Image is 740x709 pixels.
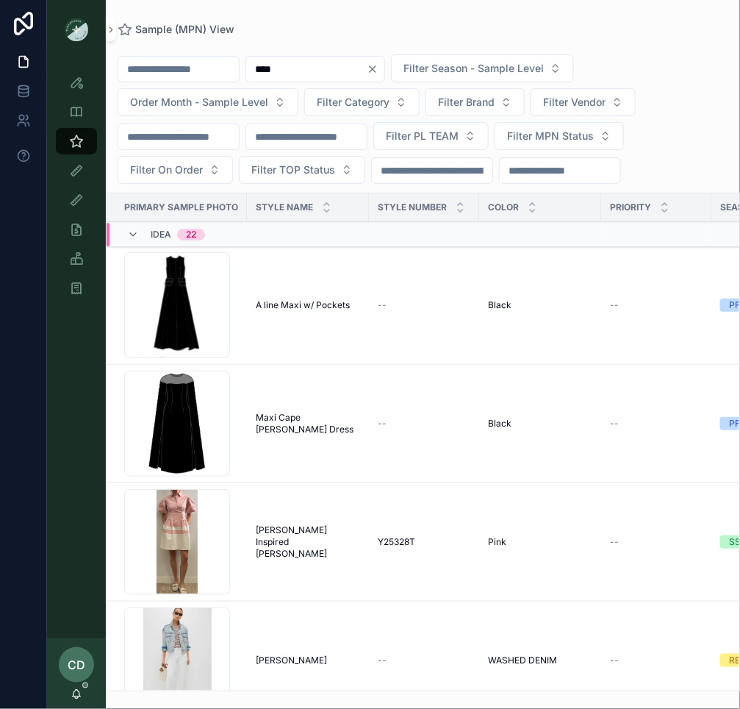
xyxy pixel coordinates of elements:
[488,655,592,666] a: WASHED DENIM
[124,202,238,213] span: PRIMARY SAMPLE PHOTO
[256,412,360,435] a: Maxi Cape [PERSON_NAME] Dress
[610,536,619,548] span: --
[304,88,420,116] button: Select Button
[610,655,703,666] a: --
[378,299,470,311] a: --
[256,202,313,213] span: Style Name
[531,88,636,116] button: Select Button
[186,229,196,241] div: 22
[378,202,447,213] span: Style Number
[151,229,171,241] span: Idea
[118,156,233,184] button: Select Button
[378,418,387,430] span: --
[488,299,592,311] a: Black
[495,122,624,150] button: Select Button
[373,122,489,150] button: Select Button
[130,163,203,177] span: Filter On Order
[256,299,360,311] a: A line Maxi w/ Pockets
[378,655,387,666] span: --
[378,655,470,666] a: --
[378,418,470,430] a: --
[425,88,525,116] button: Select Button
[256,299,350,311] span: A line Maxi w/ Pockets
[118,88,298,116] button: Select Button
[378,536,470,548] a: Y25328T
[488,202,519,213] span: Color
[610,299,703,311] a: --
[610,418,619,430] span: --
[130,95,268,110] span: Order Month - Sample Level
[239,156,365,184] button: Select Button
[488,299,511,311] span: Black
[367,63,384,75] button: Clear
[378,536,415,548] span: Y25328T
[438,95,495,110] span: Filter Brand
[378,299,387,311] span: --
[507,129,594,143] span: Filter MPN Status
[610,655,619,666] span: --
[403,61,544,76] span: Filter Season - Sample Level
[488,655,557,666] span: WASHED DENIM
[543,95,606,110] span: Filter Vendor
[47,59,106,321] div: scrollable content
[488,536,506,548] span: Pink
[256,655,327,666] span: [PERSON_NAME]
[256,655,360,666] a: [PERSON_NAME]
[251,163,335,177] span: Filter TOP Status
[488,418,592,430] a: Black
[610,536,703,548] a: --
[488,418,511,430] span: Black
[386,129,459,143] span: Filter PL TEAM
[610,202,651,213] span: PRIORITY
[488,536,592,548] a: Pink
[610,299,619,311] span: --
[65,18,88,41] img: App logo
[317,95,389,110] span: Filter Category
[135,22,234,37] span: Sample (MPN) View
[118,22,234,37] a: Sample (MPN) View
[391,54,574,82] button: Select Button
[68,656,85,674] span: CD
[610,418,703,430] a: --
[256,524,360,560] a: [PERSON_NAME] Inspired [PERSON_NAME]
